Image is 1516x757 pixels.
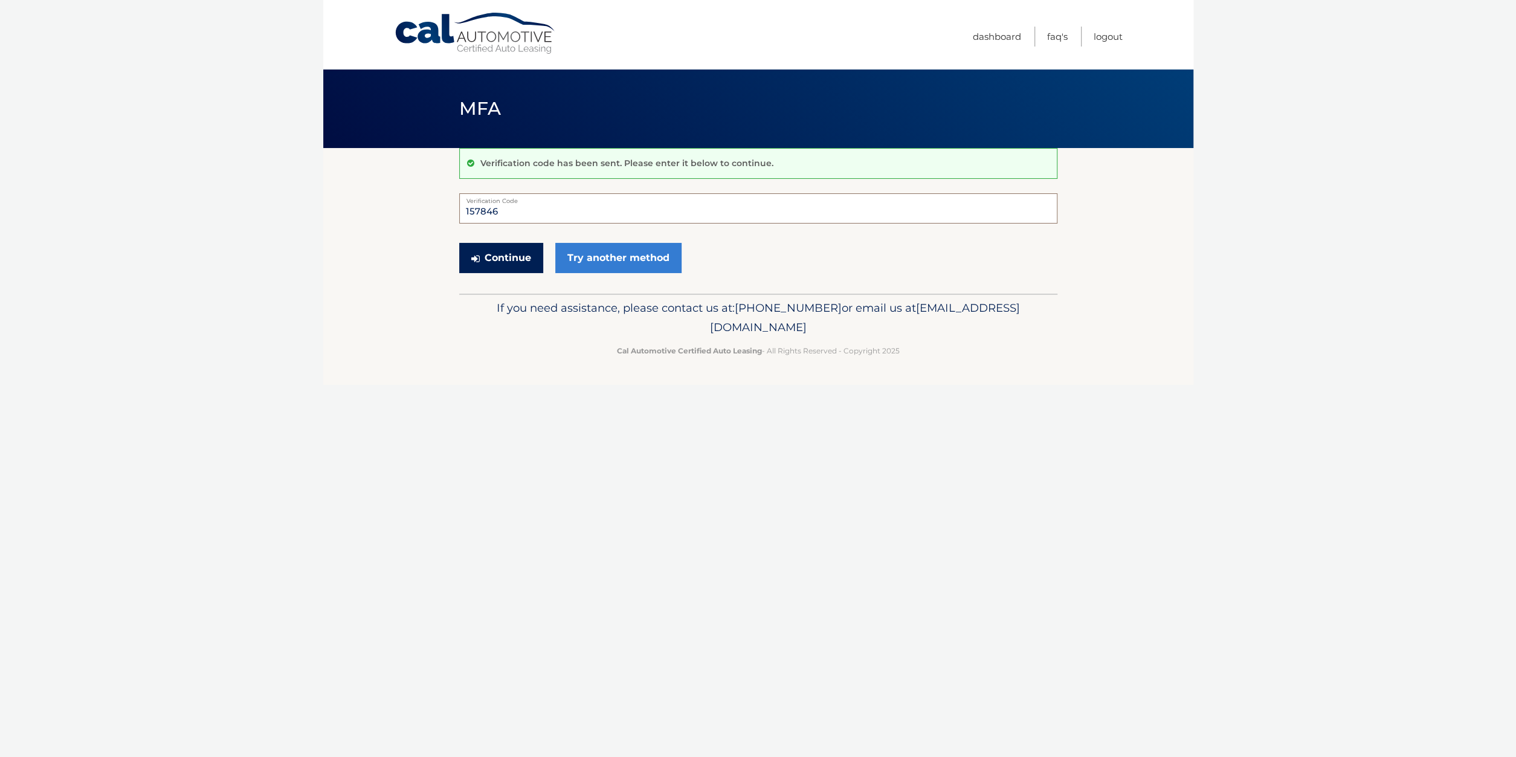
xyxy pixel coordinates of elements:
p: If you need assistance, please contact us at: or email us at [467,298,1050,337]
strong: Cal Automotive Certified Auto Leasing [617,346,762,355]
a: Cal Automotive [394,12,557,55]
a: Dashboard [973,27,1021,47]
label: Verification Code [459,193,1057,203]
p: Verification code has been sent. Please enter it below to continue. [480,158,773,169]
input: Verification Code [459,193,1057,224]
span: MFA [459,97,502,120]
p: - All Rights Reserved - Copyright 2025 [467,344,1050,357]
a: FAQ's [1047,27,1068,47]
a: Logout [1094,27,1123,47]
span: [PHONE_NUMBER] [735,301,842,315]
button: Continue [459,243,543,273]
a: Try another method [555,243,682,273]
span: [EMAIL_ADDRESS][DOMAIN_NAME] [710,301,1020,334]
